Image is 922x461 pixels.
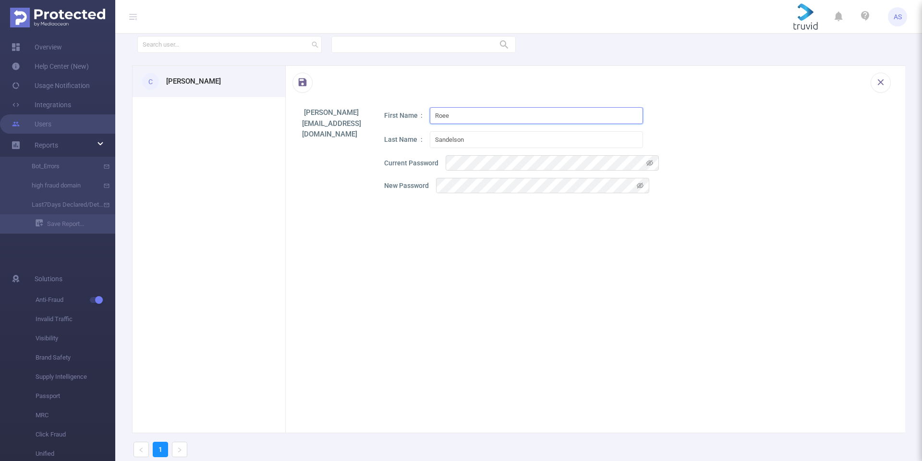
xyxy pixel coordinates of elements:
[35,269,62,288] span: Solutions
[153,442,168,457] li: 1
[430,131,643,148] input: Last Name
[137,36,322,53] input: Search user...
[384,158,438,168] p: Current Password
[637,182,643,189] i: icon: eye-invisible
[12,114,51,134] a: Users
[172,442,187,457] li: Next Page
[177,447,182,453] i: icon: right
[35,136,58,155] a: Reports
[36,329,115,348] span: Visibility
[36,367,115,386] span: Supply Intelligence
[304,107,359,118] h1: [PERSON_NAME]
[384,111,423,121] p: First Name
[894,7,902,26] span: AS
[138,447,144,453] i: icon: left
[312,41,318,48] i: icon: search
[19,157,104,176] a: Bot_Errors
[148,72,153,91] span: C
[12,76,90,95] a: Usage Notification
[166,76,221,87] h3: [PERSON_NAME]
[646,160,653,166] i: icon: eye-invisible
[302,118,361,140] h1: [EMAIL_ADDRESS][DOMAIN_NAME]
[12,37,62,57] a: Overview
[10,8,105,27] img: Protected Media
[430,107,643,124] input: First Name
[36,310,115,329] span: Invalid Traffic
[384,135,423,145] p: Last Name
[36,425,115,444] span: Click Fraud
[153,442,168,457] a: 1
[36,348,115,367] span: Brand Safety
[12,95,71,114] a: Integrations
[19,195,104,214] a: Last7Days Declared/Detected - Domain/GEO/Device
[36,290,115,310] span: Anti-Fraud
[19,176,104,195] a: high fraud domain
[133,442,149,457] li: Previous Page
[384,181,429,191] p: New Password
[36,386,115,406] span: Passport
[36,406,115,425] span: MRC
[35,141,58,149] span: Reports
[12,57,89,76] a: Help Center (New)
[36,214,115,234] a: Save Report...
